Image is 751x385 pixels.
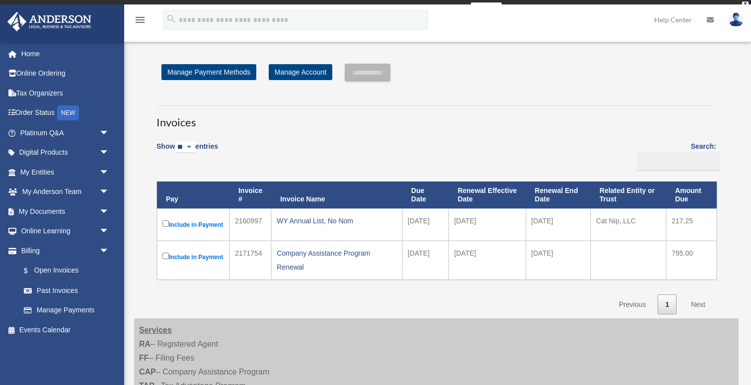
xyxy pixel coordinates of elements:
[633,140,716,171] label: Search:
[156,140,218,163] label: Show entries
[526,182,591,208] th: Renewal End Date: activate to sort column ascending
[99,162,119,183] span: arrow_drop_down
[471,2,502,14] a: survey
[134,17,146,26] a: menu
[249,2,466,14] div: Get a chance to win 6 months of Platinum for free just by filling out this
[666,208,717,241] td: 217.25
[742,1,749,7] div: close
[157,182,229,208] th: Pay: activate to sort column descending
[402,208,449,241] td: [DATE]
[229,208,271,241] td: 2160997
[139,340,150,348] strong: RA
[229,241,271,280] td: 2171754
[729,12,744,27] img: User Pic
[402,182,449,208] th: Due Date: activate to sort column ascending
[99,221,119,242] span: arrow_drop_down
[7,320,124,340] a: Events Calendar
[7,241,119,261] a: Billingarrow_drop_down
[611,294,653,315] a: Previous
[526,208,591,241] td: [DATE]
[14,281,119,300] a: Past Invoices
[139,368,156,376] strong: CAP
[277,246,397,274] div: Company Assistance Program Renewal
[99,123,119,143] span: arrow_drop_down
[99,143,119,163] span: arrow_drop_down
[7,182,124,202] a: My Anderson Teamarrow_drop_down
[658,294,676,315] a: 1
[7,162,124,182] a: My Entitiesarrow_drop_down
[4,12,94,31] img: Anderson Advisors Platinum Portal
[269,64,332,80] a: Manage Account
[7,103,124,123] a: Order StatusNEW
[449,241,526,280] td: [DATE]
[57,105,79,120] div: NEW
[99,182,119,202] span: arrow_drop_down
[402,241,449,280] td: [DATE]
[7,44,124,64] a: Home
[162,218,224,231] label: Include in Payment
[175,142,195,153] select: Showentries
[229,182,271,208] th: Invoice #: activate to sort column ascending
[139,354,149,362] strong: FF
[99,241,119,261] span: arrow_drop_down
[29,265,34,277] span: $
[139,326,172,334] strong: Services
[7,143,124,163] a: Digital Productsarrow_drop_down
[7,201,124,221] a: My Documentsarrow_drop_down
[526,241,591,280] td: [DATE]
[449,208,526,241] td: [DATE]
[161,64,256,80] a: Manage Payment Methods
[99,201,119,222] span: arrow_drop_down
[449,182,526,208] th: Renewal Effective Date: activate to sort column ascending
[7,123,124,143] a: Platinum Q&Aarrow_drop_down
[666,241,717,280] td: 795.00
[134,14,146,26] i: menu
[683,294,713,315] a: Next
[591,182,666,208] th: Related Entity or Trust: activate to sort column ascending
[166,13,177,24] i: search
[7,83,124,103] a: Tax Organizers
[591,208,666,241] td: Cat Nip, LLC
[162,220,169,227] input: Include in Payment
[637,152,720,171] input: Search:
[666,182,717,208] th: Amount Due: activate to sort column ascending
[162,253,169,259] input: Include in Payment
[14,261,114,281] a: $Open Invoices
[7,64,124,84] a: Online Ordering
[156,105,716,130] h3: Invoices
[7,221,124,241] a: Online Learningarrow_drop_down
[14,300,119,320] a: Manage Payments
[271,182,402,208] th: Invoice Name: activate to sort column ascending
[162,251,224,263] label: Include in Payment
[277,214,397,228] div: WY Annual List, No Nom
